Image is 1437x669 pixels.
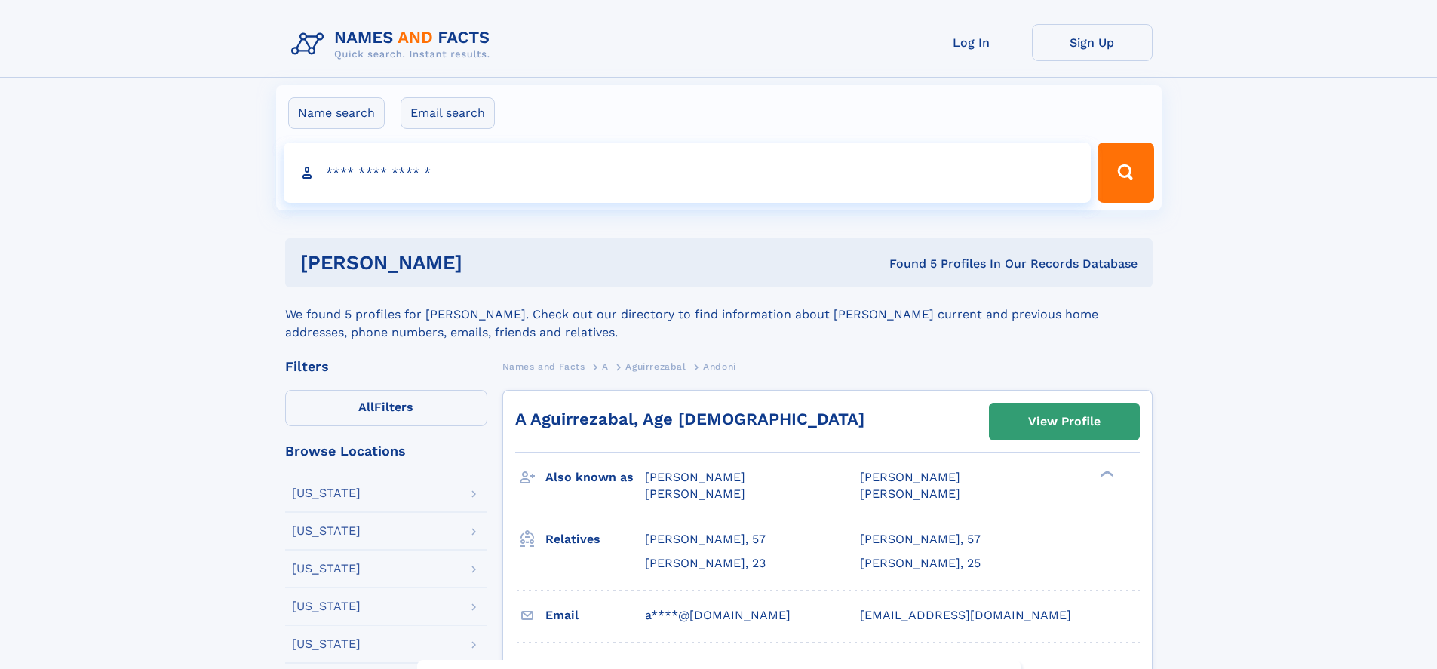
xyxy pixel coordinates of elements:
a: View Profile [990,404,1139,440]
input: search input [284,143,1092,203]
span: [EMAIL_ADDRESS][DOMAIN_NAME] [860,608,1071,622]
a: [PERSON_NAME], 57 [860,531,981,548]
span: Aguirrezabal [625,361,686,372]
a: A Aguirrezabal, Age [DEMOGRAPHIC_DATA] [515,410,864,428]
span: [PERSON_NAME] [645,486,745,501]
div: [US_STATE] [292,563,361,575]
label: Filters [285,390,487,426]
a: Log In [911,24,1032,61]
span: Andoni [703,361,736,372]
span: All [358,400,374,414]
div: [US_STATE] [292,600,361,612]
div: Browse Locations [285,444,487,458]
span: [PERSON_NAME] [860,470,960,484]
button: Search Button [1098,143,1153,203]
a: Names and Facts [502,357,585,376]
a: Sign Up [1032,24,1153,61]
h3: Also known as [545,465,645,490]
h3: Relatives [545,526,645,552]
a: [PERSON_NAME], 57 [645,531,766,548]
div: [US_STATE] [292,487,361,499]
a: Aguirrezabal [625,357,686,376]
div: View Profile [1028,404,1101,439]
a: A [602,357,609,376]
span: A [602,361,609,372]
div: ❯ [1097,469,1115,479]
label: Email search [401,97,495,129]
div: [US_STATE] [292,638,361,650]
h1: [PERSON_NAME] [300,253,676,272]
a: [PERSON_NAME], 23 [645,555,766,572]
label: Name search [288,97,385,129]
div: [US_STATE] [292,525,361,537]
img: Logo Names and Facts [285,24,502,65]
div: Filters [285,360,487,373]
div: We found 5 profiles for [PERSON_NAME]. Check out our directory to find information about [PERSON_... [285,287,1153,342]
h3: Email [545,603,645,628]
span: [PERSON_NAME] [860,486,960,501]
a: [PERSON_NAME], 25 [860,555,981,572]
span: [PERSON_NAME] [645,470,745,484]
div: Found 5 Profiles In Our Records Database [676,256,1138,272]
